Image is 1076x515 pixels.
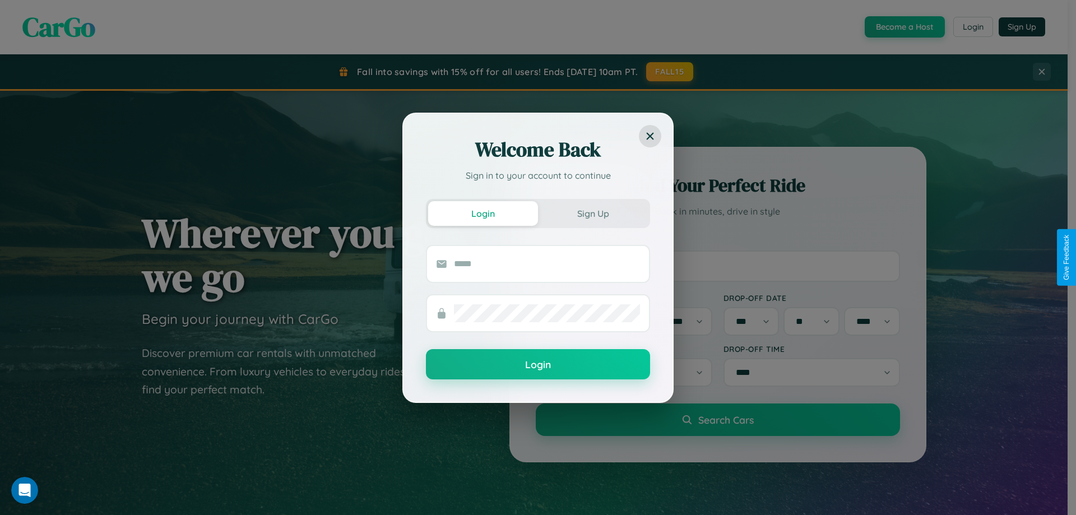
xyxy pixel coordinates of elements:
[538,201,648,226] button: Sign Up
[426,349,650,379] button: Login
[426,136,650,163] h2: Welcome Back
[428,201,538,226] button: Login
[1063,235,1070,280] div: Give Feedback
[11,477,38,504] iframe: Intercom live chat
[426,169,650,182] p: Sign in to your account to continue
